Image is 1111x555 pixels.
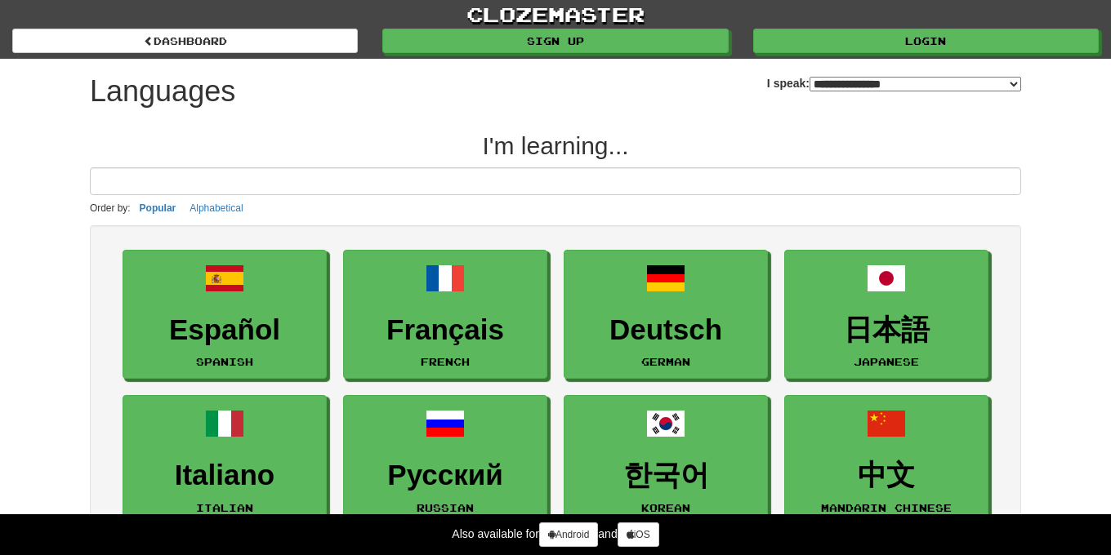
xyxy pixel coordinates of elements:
[123,395,327,525] a: ItalianoItalian
[417,502,474,513] small: Russian
[196,502,253,513] small: Italian
[539,522,598,547] a: Android
[90,132,1021,159] h2: I'm learning...
[123,250,327,380] a: EspañolSpanish
[132,460,318,491] h3: Italiano
[784,250,988,380] a: 日本語Japanese
[618,522,659,547] a: iOS
[352,314,538,346] h3: Français
[564,395,768,525] a: 한국어Korean
[421,356,470,367] small: French
[185,199,248,217] button: Alphabetical
[753,29,1099,53] a: Login
[767,75,1021,91] label: I speak:
[12,29,358,53] a: dashboard
[343,395,547,525] a: РусскийRussian
[196,356,253,367] small: Spanish
[135,199,181,217] button: Popular
[784,395,988,525] a: 中文Mandarin Chinese
[793,314,979,346] h3: 日本語
[573,460,759,491] h3: 한국어
[90,202,131,214] small: Order by:
[821,502,952,513] small: Mandarin Chinese
[564,250,768,380] a: DeutschGerman
[573,314,759,346] h3: Deutsch
[382,29,728,53] a: Sign up
[641,356,690,367] small: German
[90,75,235,108] h1: Languages
[352,460,538,491] h3: Русский
[854,356,919,367] small: Japanese
[132,314,318,346] h3: Español
[641,502,690,513] small: Korean
[793,460,979,491] h3: 中文
[810,77,1021,91] select: I speak:
[343,250,547,380] a: FrançaisFrench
